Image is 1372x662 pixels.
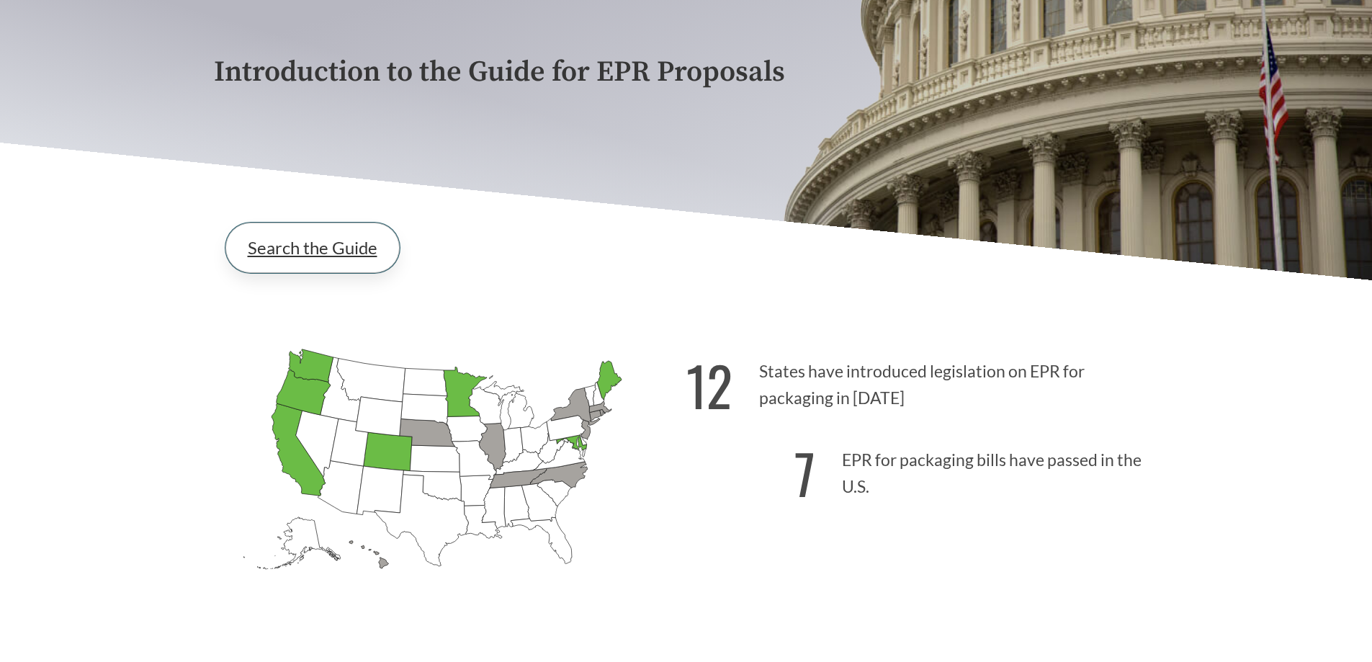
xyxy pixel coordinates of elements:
strong: 12 [686,345,732,425]
p: States have introduced legislation on EPR for packaging in [DATE] [686,336,1159,425]
a: Search the Guide [225,223,400,273]
p: Introduction to the Guide for EPR Proposals [214,56,1159,89]
strong: 7 [794,433,815,513]
p: EPR for packaging bills have passed in the U.S. [686,425,1159,514]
